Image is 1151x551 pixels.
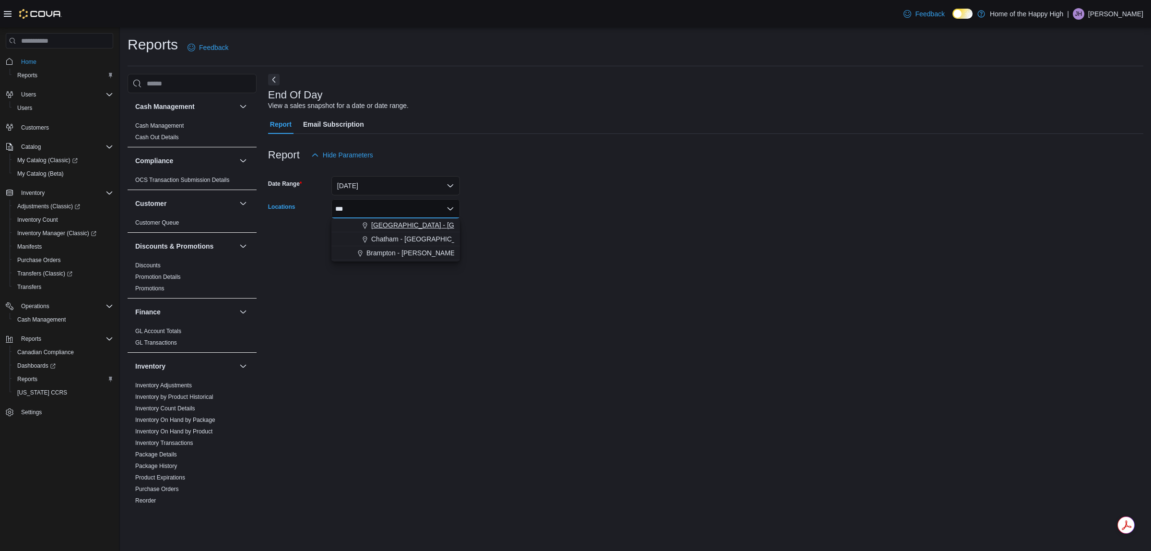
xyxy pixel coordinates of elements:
button: Compliance [135,156,235,166]
span: Cash Management [17,316,66,323]
span: Washington CCRS [13,387,113,398]
span: Customers [17,121,113,133]
h3: Finance [135,307,161,317]
button: Transfers [10,280,117,294]
button: Compliance [237,155,249,167]
a: Product Expirations [135,474,185,481]
span: JH [1075,8,1082,20]
span: Dashboards [13,360,113,371]
span: Manifests [13,241,113,252]
button: [GEOGRAPHIC_DATA] - [GEOGRAPHIC_DATA] - Fire & Flower [331,218,460,232]
span: Settings [21,408,42,416]
span: Reorder [135,497,156,504]
span: Inventory [17,187,113,199]
span: Canadian Compliance [17,348,74,356]
button: Settings [2,405,117,419]
button: Customer [237,198,249,209]
button: Canadian Compliance [10,346,117,359]
span: Cash Out Details [135,133,179,141]
span: Inventory by Product Historical [135,393,213,401]
span: Brampton - [PERSON_NAME] - Fire & Flower [366,248,503,258]
span: My Catalog (Beta) [17,170,64,178]
a: Inventory Transactions [135,440,193,446]
button: [US_STATE] CCRS [10,386,117,399]
p: [PERSON_NAME] [1088,8,1143,20]
button: Inventory [17,187,48,199]
a: [US_STATE] CCRS [13,387,71,398]
span: Users [13,102,113,114]
button: Inventory [237,360,249,372]
button: Home [2,54,117,68]
a: Inventory Count [13,214,62,226]
button: Chatham - [GEOGRAPHIC_DATA] - Fire & Flower [331,232,460,246]
span: Inventory Count [13,214,113,226]
div: View a sales snapshot for a date or date range. [268,101,409,111]
a: Inventory by Product Historical [135,394,213,400]
button: Inventory Count [10,213,117,227]
a: Package History [135,463,177,469]
h1: Reports [128,35,178,54]
button: Next [268,74,280,85]
span: Reports [13,373,113,385]
button: Cash Management [10,313,117,326]
a: Purchase Orders [13,254,65,266]
span: Reports [17,375,37,383]
span: Discounts [135,262,161,269]
span: Purchase Orders [17,256,61,264]
span: Inventory Count Details [135,405,195,412]
span: Chatham - [GEOGRAPHIC_DATA] - Fire & Flower [371,234,520,244]
a: Discounts [135,262,161,269]
span: Catalog [17,141,113,153]
a: Inventory On Hand by Package [135,417,215,423]
span: Reports [17,333,113,345]
span: Settings [17,406,113,418]
span: Promotion Details [135,273,181,281]
span: Transfers [17,283,41,291]
button: Reports [10,69,117,82]
nav: Complex example [6,50,113,444]
button: Users [17,89,40,100]
span: Promotions [135,285,164,292]
span: Customers [21,124,49,132]
span: Transfers (Classic) [17,270,72,277]
h3: Compliance [135,156,173,166]
a: Manifests [13,241,46,252]
a: Inventory Manager (Classic) [13,228,100,239]
a: Canadian Compliance [13,347,78,358]
span: Product Expirations [135,474,185,481]
img: Cova [19,9,62,19]
span: Email Subscription [303,115,364,134]
a: Cash Management [135,122,184,129]
a: Transfers (Classic) [13,268,76,279]
a: Customers [17,122,53,133]
a: Transfers [13,281,45,293]
div: Inventory [128,380,257,522]
span: Report [270,115,292,134]
span: Inventory Manager (Classic) [17,229,96,237]
a: My Catalog (Classic) [10,154,117,167]
button: Manifests [10,240,117,253]
a: Inventory On Hand by Product [135,428,212,435]
a: Promotion Details [135,274,181,280]
div: Customer [128,217,257,232]
button: Finance [135,307,235,317]
span: Adjustments (Classic) [13,201,113,212]
a: Transfers (Classic) [10,267,117,280]
span: [GEOGRAPHIC_DATA] - [GEOGRAPHIC_DATA] - Fire & Flower [371,220,563,230]
label: Date Range [268,180,302,188]
span: Hide Parameters [323,150,373,160]
span: Users [17,89,113,100]
h3: End Of Day [268,89,323,101]
a: Cash Management [13,314,70,325]
a: Inventory Count Details [135,405,195,412]
span: Inventory On Hand by Package [135,416,215,424]
label: Locations [268,203,295,211]
span: Cash Management [13,314,113,325]
a: Dashboards [10,359,117,372]
button: Customer [135,199,235,208]
h3: Cash Management [135,102,195,111]
span: Users [21,91,36,98]
button: Finance [237,306,249,318]
div: Jocelyne Hall [1073,8,1084,20]
span: Catalog [21,143,41,151]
